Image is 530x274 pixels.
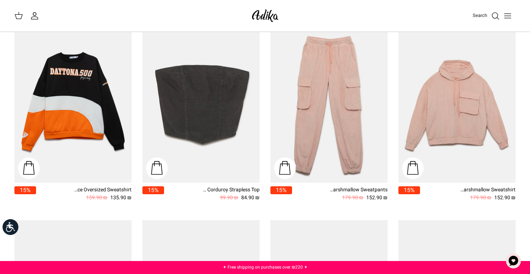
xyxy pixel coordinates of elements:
a: My account [30,12,42,20]
font: 179.90 ₪ [470,194,491,201]
button: Toggle menu [500,8,516,24]
a: 15% [270,186,292,202]
font: Winning Race Oversized Sweatshirt [52,186,132,193]
a: ✦ Free shipping on purchases over ₪220 ✦ [223,264,308,270]
font: 152.90 ₪ [494,194,516,201]
button: Chat [503,250,524,272]
a: Walking On Marshmallow Sweatpants [270,26,388,183]
font: 15% [404,186,415,195]
font: 179.90 ₪ [342,194,363,201]
a: 15% [398,186,420,202]
font: 159.90 ₪ [86,194,107,201]
a: 15% [142,186,164,202]
a: 15% [14,186,36,202]
font: Walking On Marshmallow Sweatshirt [433,186,516,193]
font: 99.90 ₪ [220,194,238,201]
font: 15% [276,186,287,195]
font: Nostalgic Feels Corduroy Strapless Top [172,186,260,193]
font: 135.90 ₪ [110,194,132,201]
a: Search [473,12,500,20]
font: Walking On Marshmallow Sweatpants [302,186,388,193]
font: Search [473,12,487,19]
img: Adika IL [250,7,281,24]
font: 15% [148,186,159,195]
a: Walking On Marshmallow Sweatpants 152.90 ₪ 179.90 ₪ [292,186,388,202]
font: 152.90 ₪ [366,194,388,201]
font: 84.90 ₪ [241,194,260,201]
a: Nostalgic Feels Corduroy Strapless Top 84.90 ₪ 99.90 ₪ [164,186,260,202]
a: Winning Race Oversized Sweatshirt [14,26,132,183]
a: Winning Race Oversized Sweatshirt 135.90 ₪ 159.90 ₪ [36,186,132,202]
a: Walking On Marshmallow Sweatshirt 152.90 ₪ 179.90 ₪ [420,186,516,202]
a: Walking On Marshmallow Sweatshirt [398,26,516,183]
font: 15% [20,186,31,195]
a: Nostalgic Feels Corduroy Strapless Top [142,26,260,183]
